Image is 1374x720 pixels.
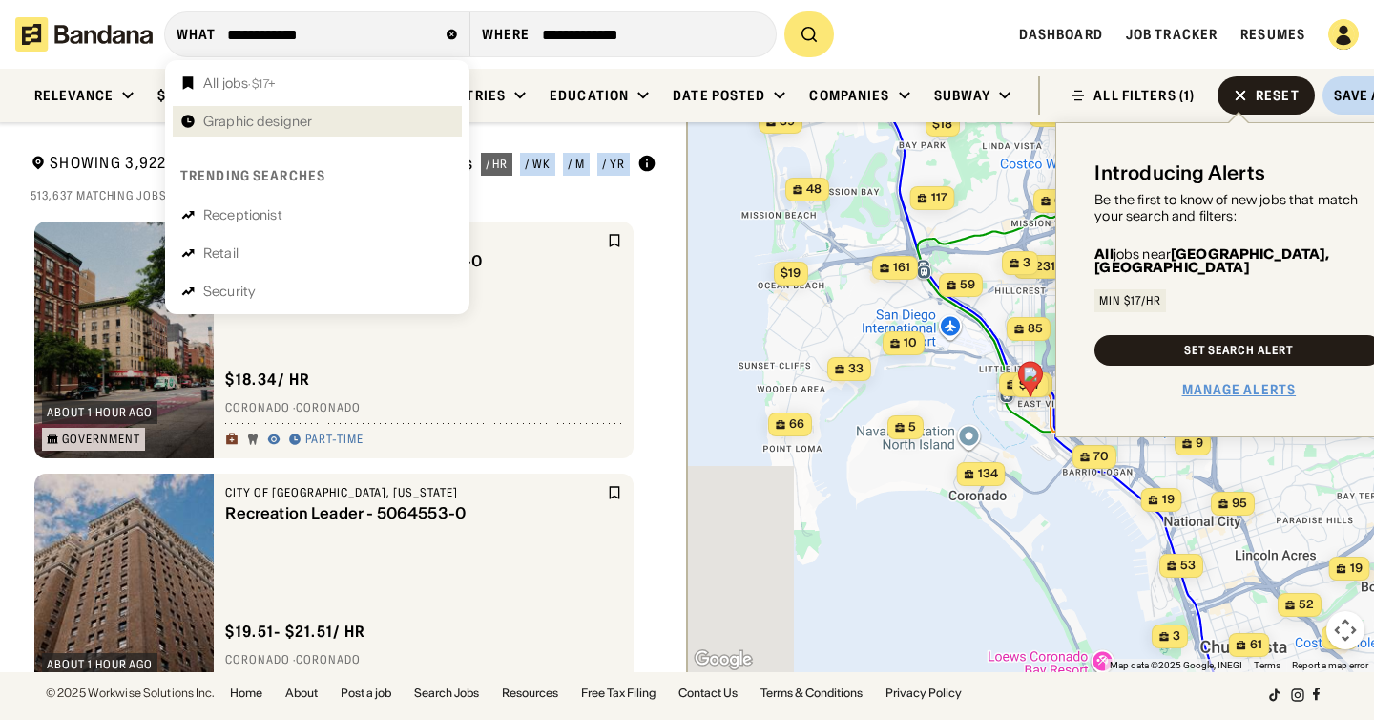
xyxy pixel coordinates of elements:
a: Search Jobs [414,688,479,699]
div: $ 19.51 - $21.51 / hr [225,622,365,642]
a: Resumes [1240,26,1305,43]
div: Receptionist [203,208,282,222]
div: Trending searches [180,167,325,184]
div: Companies [809,87,889,104]
span: 663 [1054,193,1077,209]
a: Post a job [341,688,391,699]
a: Job Tracker [1126,26,1218,43]
span: 61 [1250,637,1262,653]
div: Government [62,434,140,445]
div: Date Posted [673,87,765,104]
span: 3 [1023,255,1030,271]
div: $ 18.34 / hr [225,370,310,390]
div: © 2025 Workwise Solutions Inc. [46,688,215,699]
span: 33 [848,361,864,377]
div: / hr [486,159,509,170]
a: Dashboard [1019,26,1103,43]
span: 59 [960,277,975,293]
a: Free Tax Filing [581,688,656,699]
span: 19 [1350,561,1363,577]
a: Contact Us [678,688,738,699]
div: $17.00 / hour [157,87,251,104]
div: Subway [934,87,991,104]
div: Relevance [34,87,114,104]
button: Map camera controls [1326,611,1364,649]
span: 231 [1035,259,1055,275]
div: Security [203,285,256,298]
span: 134 [978,466,998,482]
span: · $17+ [248,76,276,91]
b: [GEOGRAPHIC_DATA], [GEOGRAPHIC_DATA] [1094,245,1329,276]
span: 52 [1299,597,1314,613]
img: Bandana logotype [15,17,153,52]
div: 513,637 matching jobs on [DOMAIN_NAME] [31,188,656,203]
b: All [1094,245,1113,263]
a: Terms (opens in new tab) [1254,660,1280,670]
span: 3 [1173,628,1180,645]
div: / yr [602,159,625,170]
span: 5 [908,419,916,435]
a: Report a map error [1292,660,1368,670]
a: Privacy Policy [885,688,962,699]
a: About [285,688,318,699]
a: Resources [502,688,558,699]
div: grid [31,214,656,672]
div: about 1 hour ago [47,659,153,670]
span: 10 [904,335,917,351]
span: 85 [1028,321,1043,337]
div: Showing 3,922 Verified Jobs [31,153,450,177]
span: 66 [789,416,804,433]
div: / m [568,159,585,170]
div: / wk [525,159,551,170]
span: 19 [1162,492,1175,508]
span: 70 [1093,449,1109,465]
div: Retail [203,246,239,260]
span: 117 [931,190,947,206]
img: Google [692,647,755,672]
div: City of [GEOGRAPHIC_DATA], [US_STATE] [225,485,603,500]
span: 9 [1196,435,1203,452]
span: $19 [781,265,801,280]
div: All jobs [203,76,276,90]
span: $18 [932,116,952,131]
div: Set Search Alert [1184,345,1294,356]
span: 161 [893,260,910,276]
div: ALL FILTERS (1) [1093,89,1195,102]
div: Recreation Leader - 5064553-0 [225,504,603,522]
a: Manage Alerts [1182,381,1297,398]
span: 48 [806,181,822,198]
div: Graphic designer [203,115,312,128]
div: Min $17/hr [1099,295,1161,307]
div: Reset [1256,89,1300,102]
div: Coronado · Coronado [225,401,622,416]
div: Part-time [305,433,364,448]
div: about 1 hour ago [47,407,153,418]
span: 53 [1180,558,1196,574]
div: Where [482,26,531,43]
div: Education [550,87,629,104]
div: what [177,26,216,43]
a: All jobs· $17+ [173,68,462,98]
span: 95 [1232,496,1247,512]
a: Home [230,688,262,699]
a: Open this area in Google Maps (opens a new window) [692,647,755,672]
div: Introducing Alerts [1094,161,1265,184]
span: Map data ©2025 Google, INEGI [1110,660,1242,670]
a: Terms & Conditions [760,688,863,699]
div: Coronado · Coronado [225,653,622,668]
